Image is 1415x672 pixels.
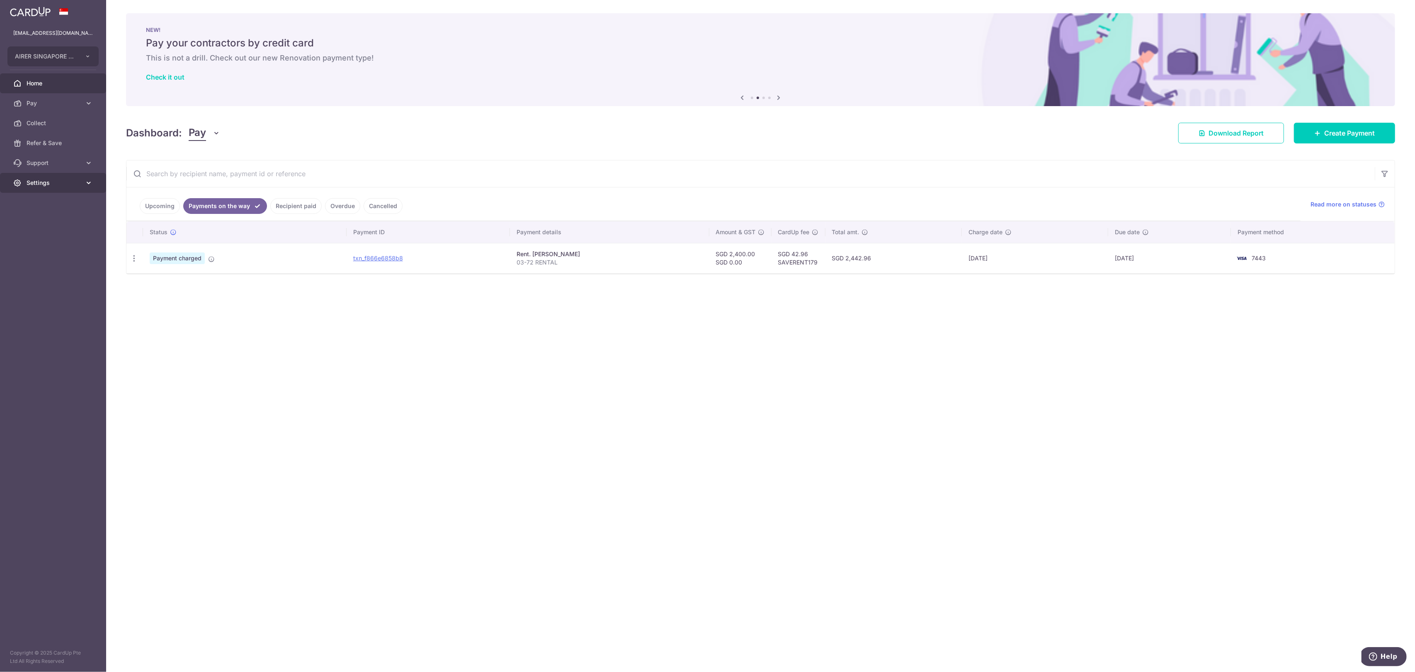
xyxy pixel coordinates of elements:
p: NEW! [146,27,1375,33]
span: Total amt. [832,228,859,236]
img: Renovation banner [126,13,1395,106]
a: Read more on statuses [1311,200,1385,209]
td: [DATE] [962,243,1108,273]
a: Recipient paid [270,198,322,214]
span: Support [27,159,81,167]
span: Create Payment [1324,128,1375,138]
span: 7443 [1252,255,1266,262]
span: Pay [189,125,206,141]
span: Home [27,79,81,87]
th: Payment ID [347,221,510,243]
th: Payment method [1231,221,1395,243]
span: Settings [27,179,81,187]
h6: This is not a drill. Check out our new Renovation payment type! [146,53,1375,63]
h4: Dashboard: [126,126,182,141]
a: Cancelled [364,198,403,214]
span: Payment charged [150,252,205,264]
a: Upcoming [140,198,180,214]
a: Overdue [325,198,360,214]
iframe: Opens a widget where you can find more information [1362,647,1407,668]
p: 03-72 RENTAL [517,258,702,267]
span: Pay [27,99,81,107]
th: Payment details [510,221,709,243]
span: Collect [27,119,81,127]
p: [EMAIL_ADDRESS][DOMAIN_NAME] [13,29,93,37]
a: Create Payment [1294,123,1395,143]
td: [DATE] [1108,243,1231,273]
a: Download Report [1178,123,1284,143]
div: Rent. [PERSON_NAME] [517,250,702,258]
span: CardUp fee [778,228,810,236]
span: Refer & Save [27,139,81,147]
h5: Pay your contractors by credit card [146,36,1375,50]
button: Pay [189,125,221,141]
td: SGD 2,442.96 [825,243,962,273]
span: Due date [1115,228,1140,236]
td: SGD 2,400.00 SGD 0.00 [709,243,772,273]
span: Amount & GST [716,228,756,236]
span: Charge date [968,228,1002,236]
img: Bank Card [1233,253,1250,263]
td: SGD 42.96 SAVERENT179 [772,243,825,273]
a: Payments on the way [183,198,267,214]
a: Check it out [146,73,184,81]
span: Read more on statuses [1311,200,1376,209]
span: Download Report [1209,128,1264,138]
button: AIRER SINGAPORE PTE. LTD. [7,46,99,66]
span: AIRER SINGAPORE PTE. LTD. [15,52,76,61]
a: txn_f866e6858b8 [353,255,403,262]
input: Search by recipient name, payment id or reference [126,160,1375,187]
span: Status [150,228,167,236]
img: CardUp [10,7,51,17]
